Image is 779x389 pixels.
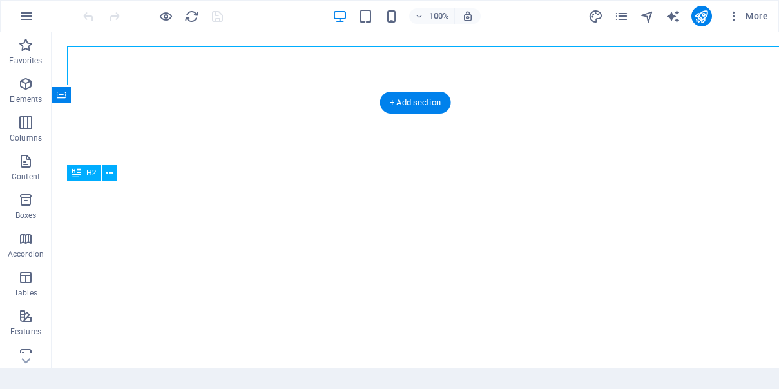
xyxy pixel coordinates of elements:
[409,8,455,24] button: 100%
[694,9,709,24] i: Publish
[158,8,173,24] button: Click here to leave preview mode and continue editing
[184,8,199,24] button: reload
[10,133,42,143] p: Columns
[727,10,768,23] span: More
[10,94,43,105] p: Elements
[614,9,629,24] i: Pages (Ctrl+Alt+S)
[10,326,41,337] p: Features
[666,9,680,24] i: AI Writer
[14,288,37,298] p: Tables
[614,8,630,24] button: pages
[86,169,96,177] span: H2
[588,9,603,24] i: Design (Ctrl+Alt+Y)
[588,8,604,24] button: design
[184,9,199,24] i: Reload page
[428,8,449,24] h6: 100%
[462,10,474,22] i: On resize automatically adjust zoom level to fit chosen device.
[640,9,655,24] i: Navigator
[666,8,681,24] button: text_generator
[12,172,40,182] p: Content
[15,210,37,221] p: Boxes
[380,92,451,114] div: + Add section
[691,6,712,26] button: publish
[640,8,655,24] button: navigator
[722,6,773,26] button: More
[9,55,42,66] p: Favorites
[8,249,44,259] p: Accordion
